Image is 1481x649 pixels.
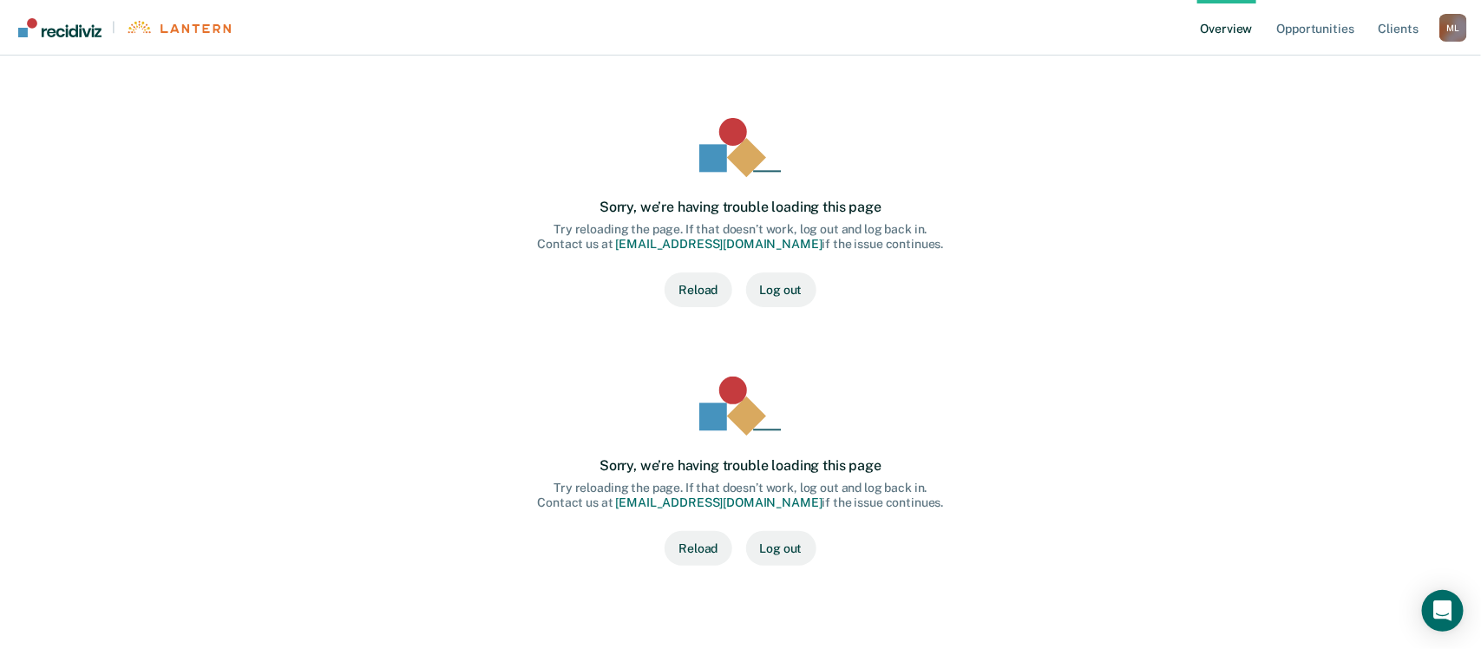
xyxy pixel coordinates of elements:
img: Recidiviz [18,18,102,37]
img: Lantern [126,21,231,34]
span: | [102,20,126,35]
div: Try reloading the page. If that doesn’t work, log out and log back in. Contact us at if the issue... [538,481,944,510]
div: M L [1439,14,1467,42]
a: [EMAIL_ADDRESS][DOMAIN_NAME] [616,237,822,251]
button: Log out [746,531,816,566]
div: Sorry, we’re having trouble loading this page [600,457,881,474]
button: Reload [665,531,731,566]
button: Profile dropdown button [1439,14,1467,42]
div: Sorry, we’re having trouble loading this page [600,199,881,215]
button: Log out [746,272,816,307]
button: Reload [665,272,731,307]
div: Open Intercom Messenger [1422,590,1464,632]
a: [EMAIL_ADDRESS][DOMAIN_NAME] [616,495,822,509]
div: Try reloading the page. If that doesn’t work, log out and log back in. Contact us at if the issue... [538,222,944,252]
